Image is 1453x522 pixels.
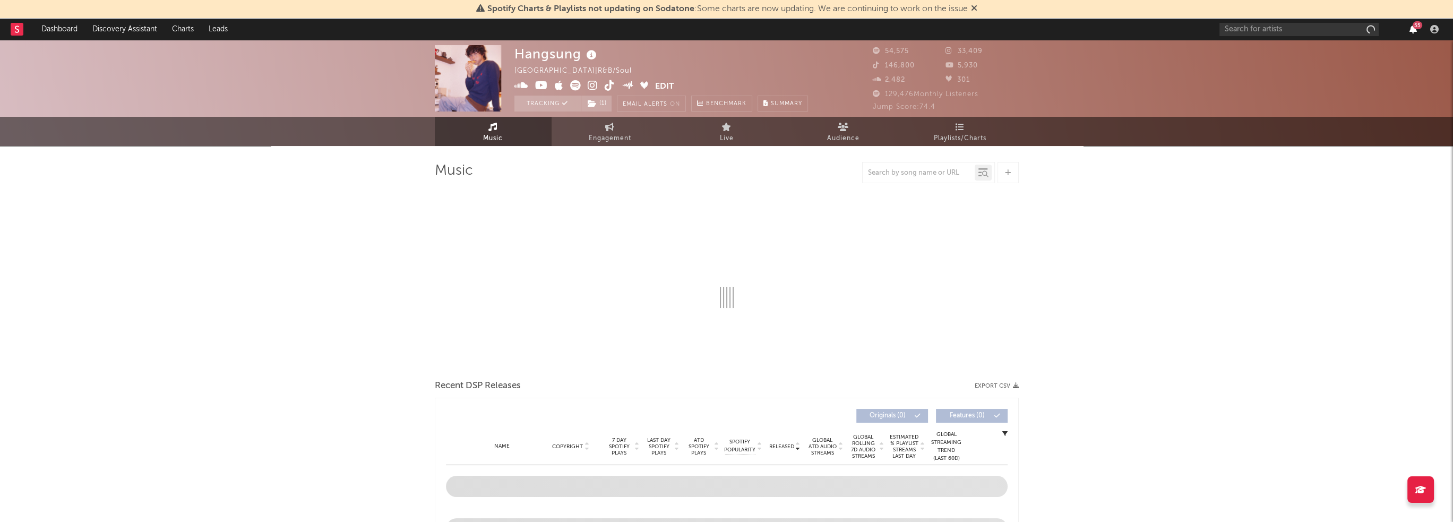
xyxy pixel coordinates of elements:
span: 54,575 [873,48,909,55]
a: Live [668,117,785,146]
span: Live [720,132,734,145]
span: Spotify Charts & Playlists not updating on Sodatone [487,5,694,13]
span: 5,930 [945,62,978,69]
div: Global Streaming Trend (Last 60D) [931,431,962,463]
span: Released [769,443,794,450]
span: Global ATD Audio Streams [808,437,837,456]
span: 33,409 [945,48,983,55]
span: Jump Score: 74.4 [873,104,935,110]
button: 55 [1409,25,1417,33]
a: Audience [785,117,902,146]
em: On [670,101,680,107]
span: 301 [945,76,970,83]
input: Search by song name or URL [863,169,975,177]
a: Playlists/Charts [902,117,1019,146]
button: Edit [655,80,674,93]
span: 2,482 [873,76,905,83]
button: (1) [581,96,612,112]
span: 129,476 Monthly Listeners [873,91,978,98]
span: Audience [827,132,859,145]
span: Spotify Popularity [724,438,755,454]
span: Originals ( 0 ) [863,413,912,419]
span: Dismiss [971,5,977,13]
button: Email AlertsOn [617,96,686,112]
span: Playlists/Charts [934,132,986,145]
button: Tracking [514,96,581,112]
span: ( 1 ) [581,96,612,112]
span: Last Day Spotify Plays [645,437,673,456]
div: 55 [1413,21,1422,29]
div: Name [467,442,537,450]
span: Estimated % Playlist Streams Last Day [890,434,919,459]
span: ATD Spotify Plays [685,437,713,456]
span: : Some charts are now updating. We are continuing to work on the issue [487,5,968,13]
button: Summary [758,96,808,112]
span: Features ( 0 ) [943,413,992,419]
a: Music [435,117,552,146]
span: 7 Day Spotify Plays [605,437,633,456]
a: Discovery Assistant [85,19,165,40]
a: Dashboard [34,19,85,40]
div: [GEOGRAPHIC_DATA] | R&B/Soul [514,65,644,78]
button: Features(0) [936,409,1008,423]
div: Hangsung [514,45,599,63]
span: Copyright [552,443,583,450]
span: Engagement [589,132,631,145]
button: Originals(0) [856,409,928,423]
span: Recent DSP Releases [435,380,521,392]
span: 146,800 [873,62,915,69]
span: Summary [771,101,802,107]
a: Benchmark [691,96,752,112]
button: Export CSV [975,383,1019,389]
span: Music [483,132,503,145]
input: Search for artists [1219,23,1379,36]
a: Engagement [552,117,668,146]
span: Benchmark [706,98,746,110]
a: Charts [165,19,201,40]
span: Global Rolling 7D Audio Streams [849,434,878,459]
a: Leads [201,19,235,40]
